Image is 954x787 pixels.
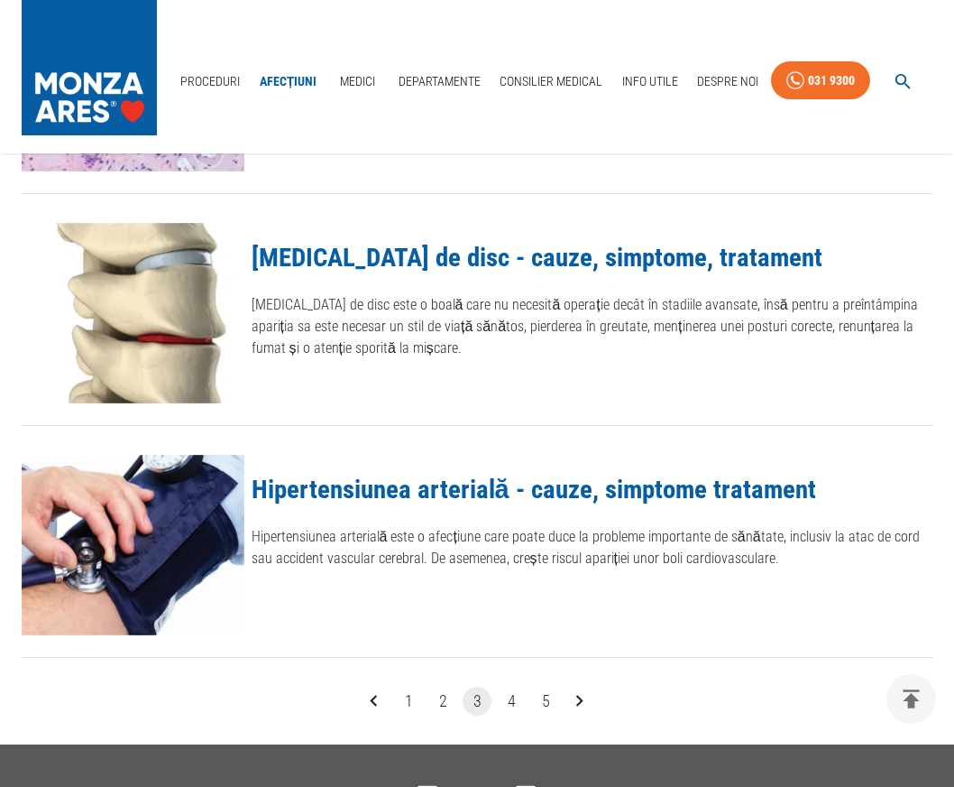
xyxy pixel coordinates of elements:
a: Departamente [391,63,488,100]
button: Go to page 1 [394,687,423,716]
div: 031 9300 [808,69,855,92]
a: Consilier Medical [492,63,610,100]
p: Hipertensiunea arterială este o afecțiune care poate duce la probleme importante de sănătate, inc... [252,526,933,569]
img: Hipertensiunea arterială - cauze, simptome tratament [22,455,244,635]
a: Proceduri [173,63,247,100]
button: Go to page 5 [531,687,560,716]
a: Afecțiuni [252,63,325,100]
button: Go to next page [565,687,594,716]
img: Hernia de disc - cauze, simptome, tratament [22,223,244,403]
button: page 3 [463,687,491,716]
a: Medici [329,63,387,100]
a: Hipertensiunea arterială - cauze, simptome tratament [252,474,816,505]
nav: pagination navigation [357,687,597,716]
button: delete [886,674,936,724]
a: Despre Noi [690,63,766,100]
a: [MEDICAL_DATA] de disc - cauze, simptome, tratament [252,242,822,273]
button: Go to page 2 [428,687,457,716]
button: Go to previous page [360,687,389,716]
p: [MEDICAL_DATA] de disc este o boală care nu necesită operație decât în stadiile avansate, însă pe... [252,294,933,359]
a: 031 9300 [771,61,870,100]
button: Go to page 4 [497,687,526,716]
a: Info Utile [615,63,685,100]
